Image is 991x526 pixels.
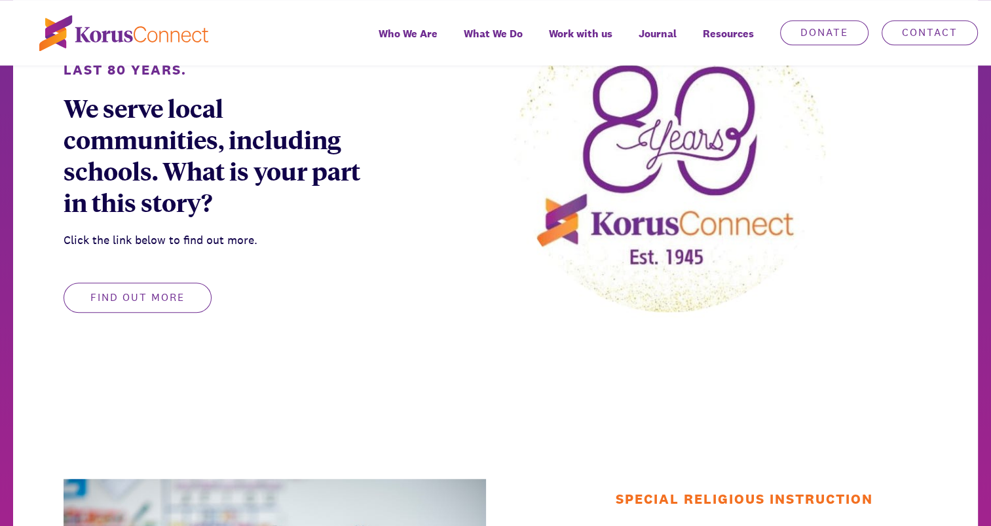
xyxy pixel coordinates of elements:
span: Work with us [549,24,612,43]
div: Special Religious Instruction [616,489,927,508]
span: Journal [639,24,677,43]
a: Who We Are [365,18,451,65]
span: Who We Are [379,24,438,43]
div: We serve local communities, including schools. What is your part in this story? [64,92,375,218]
div: Click the link below to find out more. [64,231,375,250]
a: Contact [882,20,978,45]
a: Donate [780,20,869,45]
a: Journal [626,18,690,65]
a: What We Do [451,18,536,65]
a: Find out more [64,292,212,303]
img: korus-connect%2Fc5177985-88d5-491d-9cd7-4a1febad1357_logo.svg [39,15,208,51]
a: Work with us [536,18,626,65]
span: What We Do [464,24,523,43]
div: Resources [690,18,767,65]
button: Find out more [64,283,212,313]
